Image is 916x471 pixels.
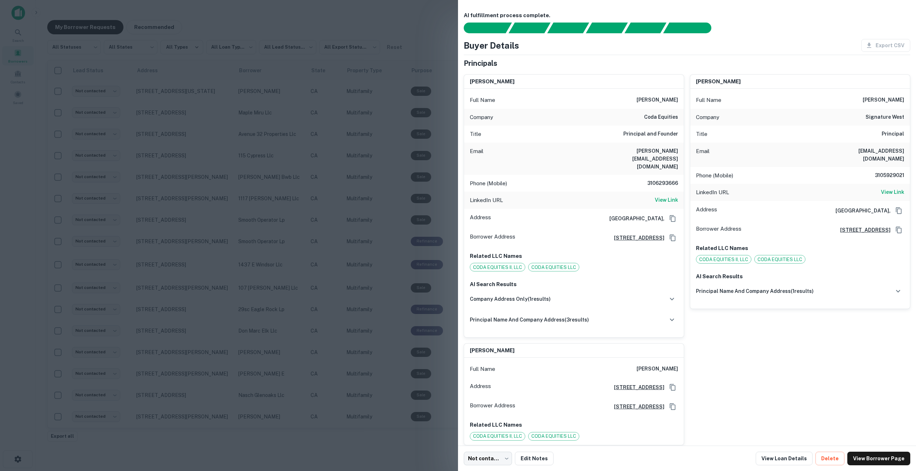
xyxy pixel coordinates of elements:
[830,207,891,215] h6: [GEOGRAPHIC_DATA],
[464,11,910,20] h6: AI fulfillment process complete.
[882,130,904,138] h6: Principal
[464,39,519,52] h4: Buyer Details
[696,171,733,180] p: Phone (Mobile)
[893,205,904,216] button: Copy Address
[470,316,589,324] h6: principal name and company address ( 3 results)
[881,188,904,197] a: View Link
[637,365,678,373] h6: [PERSON_NAME]
[696,287,814,295] h6: principal name and company address ( 1 results)
[608,403,664,411] a: [STREET_ADDRESS]
[663,23,720,33] div: AI fulfillment process complete.
[470,401,515,412] p: Borrower Address
[696,130,707,138] p: Title
[893,225,904,235] button: Copy Address
[470,421,678,429] p: Related LLC Names
[515,452,554,465] button: Edit Notes
[470,252,678,260] p: Related LLC Names
[508,23,550,33] div: Your request is received and processing...
[696,147,710,163] p: Email
[667,232,678,243] button: Copy Address
[818,147,904,163] h6: [EMAIL_ADDRESS][DOMAIN_NAME]
[470,433,525,440] span: CODA EQUITIES II, LLC
[608,234,664,242] a: [STREET_ADDRESS]
[667,213,678,224] button: Copy Address
[470,295,551,303] h6: company address only ( 1 results)
[608,383,664,391] a: [STREET_ADDRESS]
[696,225,741,235] p: Borrower Address
[637,96,678,104] h6: [PERSON_NAME]
[696,188,729,197] p: LinkedIn URL
[834,226,891,234] a: [STREET_ADDRESS]
[470,347,515,355] h6: [PERSON_NAME]
[528,264,579,271] span: CODA EQUITIES LLC
[667,382,678,393] button: Copy Address
[455,23,509,33] div: Sending borrower request to AI...
[470,196,503,205] p: LinkedIn URL
[881,188,904,196] h6: View Link
[528,433,579,440] span: CODA EQUITIES LLC
[586,23,628,33] div: Principals found, AI now looking for contact information...
[696,256,751,263] span: CODA EQUITIES II, LLC
[470,96,495,104] p: Full Name
[470,113,493,122] p: Company
[696,96,721,104] p: Full Name
[623,130,678,138] h6: Principal and Founder
[592,147,678,171] h6: [PERSON_NAME][EMAIL_ADDRESS][DOMAIN_NAME]
[470,130,481,138] p: Title
[863,96,904,104] h6: [PERSON_NAME]
[755,256,805,263] span: CODA EQUITIES LLC
[470,382,491,393] p: Address
[696,113,719,122] p: Company
[470,78,515,86] h6: [PERSON_NAME]
[644,113,678,122] h6: coda equities
[866,113,904,122] h6: signature west
[847,452,910,465] a: View Borrower Page
[470,365,495,373] p: Full Name
[470,280,678,289] p: AI Search Results
[655,196,678,205] a: View Link
[470,264,525,271] span: CODA EQUITIES II, LLC
[655,196,678,204] h6: View Link
[815,452,844,465] button: Delete
[635,179,678,188] h6: 3106293666
[464,58,497,69] h5: Principals
[624,23,666,33] div: Principals found, still searching for contact information. This may take time...
[667,401,678,412] button: Copy Address
[470,213,491,224] p: Address
[470,147,483,171] p: Email
[880,414,916,448] iframe: Chat Widget
[470,179,507,188] p: Phone (Mobile)
[696,205,717,216] p: Address
[696,244,904,252] p: Related LLC Names
[696,78,741,86] h6: [PERSON_NAME]
[604,215,664,222] h6: [GEOGRAPHIC_DATA],
[756,452,813,465] a: View Loan Details
[696,272,904,281] p: AI Search Results
[464,452,512,465] div: Not contacted
[547,23,589,33] div: Documents found, AI parsing details...
[470,232,515,243] p: Borrower Address
[861,171,904,180] h6: 3105929021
